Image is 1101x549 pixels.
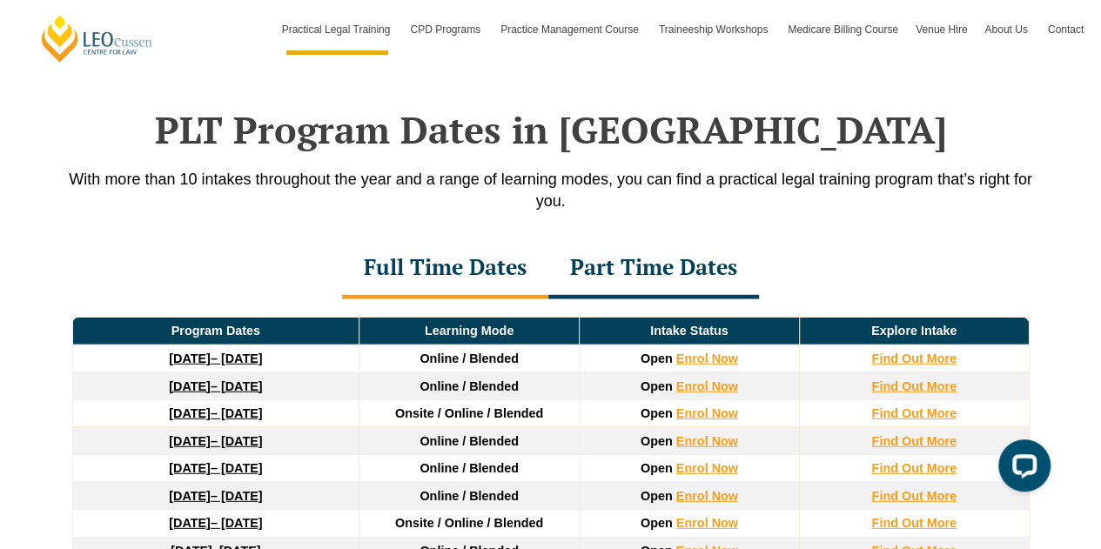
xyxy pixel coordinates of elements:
[169,379,211,393] strong: [DATE]
[907,4,976,55] a: Venue Hire
[641,379,673,393] span: Open
[420,379,519,393] span: Online / Blended
[871,516,957,530] a: Find Out More
[641,489,673,503] span: Open
[342,238,548,299] div: Full Time Dates
[169,516,211,530] strong: [DATE]
[871,406,957,420] a: Find Out More
[420,461,519,475] span: Online / Blended
[676,489,738,503] a: Enrol Now
[395,516,543,530] span: Onsite / Online / Blended
[984,432,1057,505] iframe: LiveChat chat widget
[579,318,799,345] td: Intake Status
[55,108,1047,151] h2: PLT Program Dates in [GEOGRAPHIC_DATA]
[871,351,957,365] a: Find Out More
[169,461,211,475] strong: [DATE]
[39,14,155,64] a: [PERSON_NAME] Centre for Law
[676,406,738,420] a: Enrol Now
[401,4,492,55] a: CPD Programs
[871,461,957,475] a: Find Out More
[641,516,673,530] span: Open
[169,516,262,530] a: [DATE]– [DATE]
[169,406,262,420] a: [DATE]– [DATE]
[169,379,262,393] a: [DATE]– [DATE]
[650,4,779,55] a: Traineeship Workshops
[641,461,673,475] span: Open
[676,379,738,393] a: Enrol Now
[548,238,759,299] div: Part Time Dates
[641,406,673,420] span: Open
[72,318,359,345] td: Program Dates
[492,4,650,55] a: Practice Management Course
[676,516,738,530] a: Enrol Now
[420,489,519,503] span: Online / Blended
[420,351,519,365] span: Online / Blended
[871,379,957,393] a: Find Out More
[169,406,211,420] strong: [DATE]
[641,434,673,448] span: Open
[420,434,519,448] span: Online / Blended
[169,461,262,475] a: [DATE]– [DATE]
[1039,4,1092,55] a: Contact
[169,489,262,503] a: [DATE]– [DATE]
[55,169,1047,212] p: With more than 10 intakes throughout the year and a range of learning modes, you can find a pract...
[169,434,262,448] a: [DATE]– [DATE]
[871,489,957,503] a: Find Out More
[359,318,580,345] td: Learning Mode
[676,434,738,448] a: Enrol Now
[799,318,1029,345] td: Explore Intake
[871,434,957,448] a: Find Out More
[169,351,211,365] strong: [DATE]
[641,351,673,365] span: Open
[779,4,907,55] a: Medicare Billing Course
[273,4,402,55] a: Practical Legal Training
[676,461,738,475] a: Enrol Now
[169,351,262,365] a: [DATE]– [DATE]
[169,434,211,448] strong: [DATE]
[676,351,738,365] a: Enrol Now
[395,406,543,420] span: Onsite / Online / Blended
[976,4,1038,55] a: About Us
[169,489,211,503] strong: [DATE]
